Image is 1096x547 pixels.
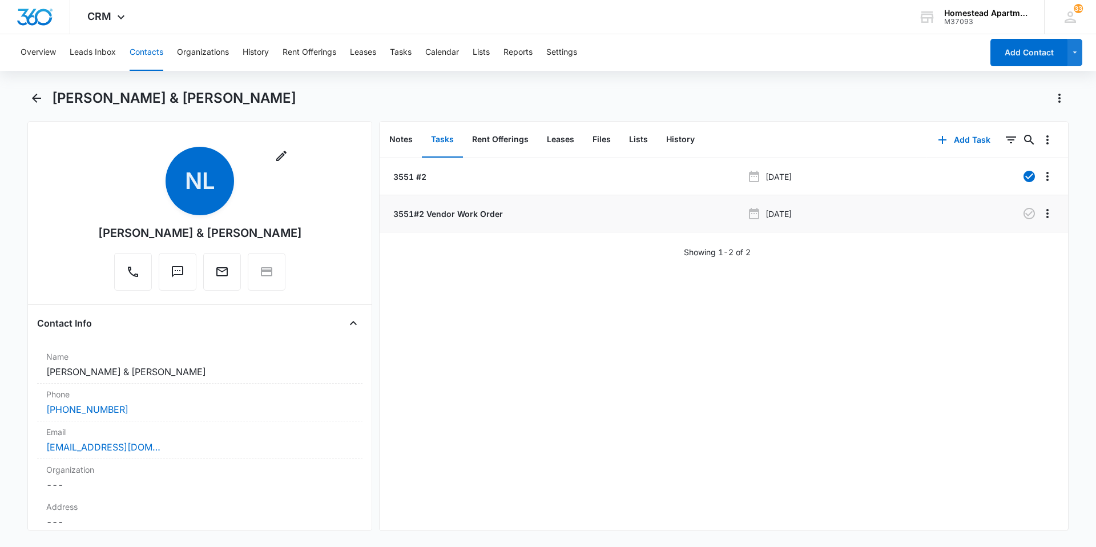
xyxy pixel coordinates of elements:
[46,464,353,476] label: Organization
[620,122,657,158] button: Lists
[177,34,229,71] button: Organizations
[27,89,45,107] button: Back
[46,515,353,529] dd: ---
[391,208,503,220] a: 3551#2 Vendor Work Order
[37,384,362,421] div: Phone[PHONE_NUMBER]
[990,39,1067,66] button: Add Contact
[46,403,128,416] a: [PHONE_NUMBER]
[37,316,92,330] h4: Contact Info
[159,271,196,280] a: Text
[70,34,116,71] button: Leads Inbox
[37,421,362,459] div: Email[EMAIL_ADDRESS][DOMAIN_NAME]
[503,34,533,71] button: Reports
[203,253,241,291] button: Email
[166,147,234,215] span: NL
[657,122,704,158] button: History
[37,496,362,534] div: Address---
[1050,89,1069,107] button: Actions
[546,34,577,71] button: Settings
[926,126,1002,154] button: Add Task
[350,34,376,71] button: Leases
[1038,204,1057,223] button: Overflow Menu
[391,171,426,183] a: 3551 #2
[37,346,362,384] div: Name[PERSON_NAME] & [PERSON_NAME]
[463,122,538,158] button: Rent Offerings
[684,246,751,258] p: Showing 1-2 of 2
[944,18,1027,26] div: account id
[21,34,56,71] button: Overview
[390,34,412,71] button: Tasks
[130,34,163,71] button: Contacts
[243,34,269,71] button: History
[46,501,353,513] label: Address
[1038,131,1057,149] button: Overflow Menu
[283,34,336,71] button: Rent Offerings
[380,122,422,158] button: Notes
[46,440,160,454] a: [EMAIL_ADDRESS][DOMAIN_NAME]
[46,388,353,400] label: Phone
[46,478,353,492] dd: ---
[114,253,152,291] button: Call
[46,351,353,363] label: Name
[98,224,302,242] div: [PERSON_NAME] & [PERSON_NAME]
[87,10,111,22] span: CRM
[473,34,490,71] button: Lists
[422,122,463,158] button: Tasks
[203,271,241,280] a: Email
[1038,167,1057,186] button: Overflow Menu
[765,208,792,220] p: [DATE]
[583,122,620,158] button: Files
[1074,4,1083,13] div: notifications count
[159,253,196,291] button: Text
[52,90,296,107] h1: [PERSON_NAME] & [PERSON_NAME]
[46,426,353,438] label: Email
[425,34,459,71] button: Calendar
[114,271,152,280] a: Call
[1020,131,1038,149] button: Search...
[46,365,353,379] dd: [PERSON_NAME] & [PERSON_NAME]
[1002,131,1020,149] button: Filters
[944,9,1027,18] div: account name
[538,122,583,158] button: Leases
[344,314,362,332] button: Close
[1074,4,1083,13] span: 33
[37,459,362,496] div: Organization---
[765,171,792,183] p: [DATE]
